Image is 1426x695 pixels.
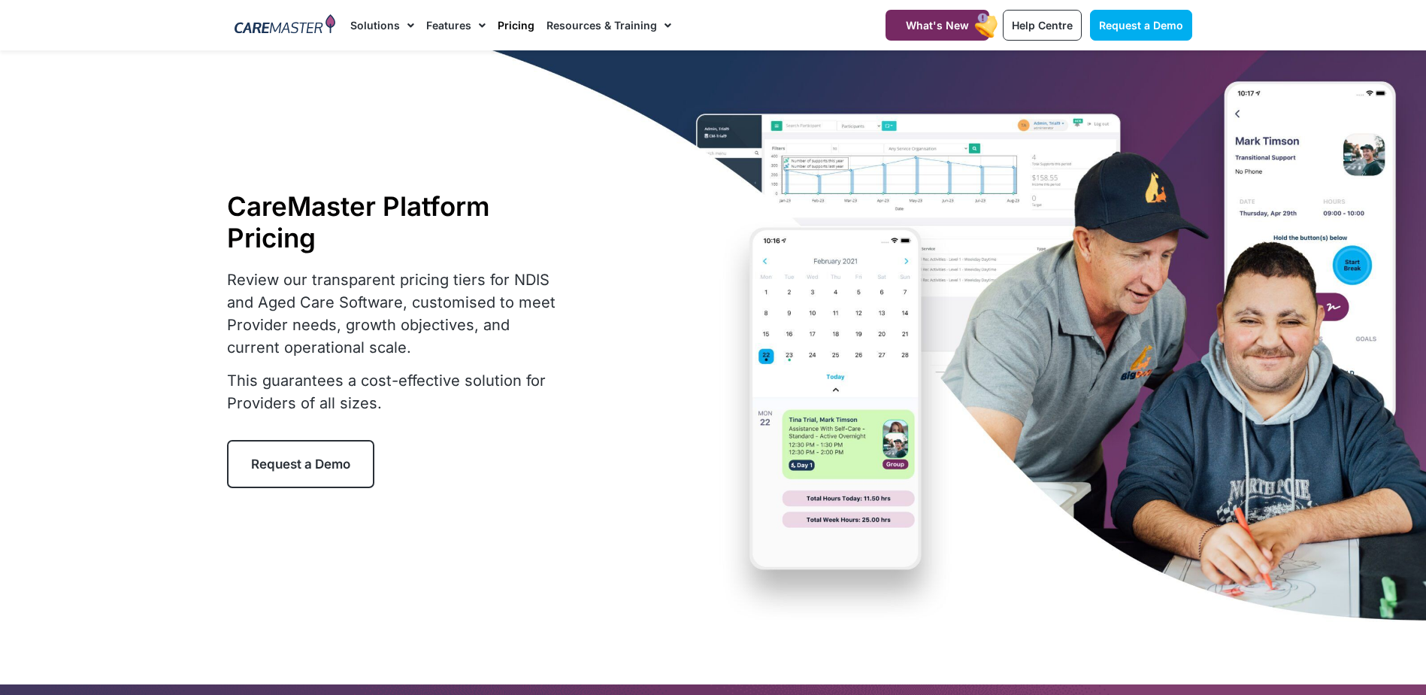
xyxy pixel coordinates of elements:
[251,457,350,472] span: Request a Demo
[227,369,565,414] p: This guarantees a cost-effective solution for Providers of all sizes.
[1099,19,1183,32] span: Request a Demo
[1090,10,1192,41] a: Request a Demo
[235,14,336,37] img: CareMaster Logo
[227,269,565,359] p: Review our transparent pricing tiers for NDIS and Aged Care Software, customised to meet Provider...
[227,440,374,488] a: Request a Demo
[1012,19,1073,32] span: Help Centre
[886,10,989,41] a: What's New
[1003,10,1082,41] a: Help Centre
[906,19,969,32] span: What's New
[227,190,565,253] h1: CareMaster Platform Pricing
